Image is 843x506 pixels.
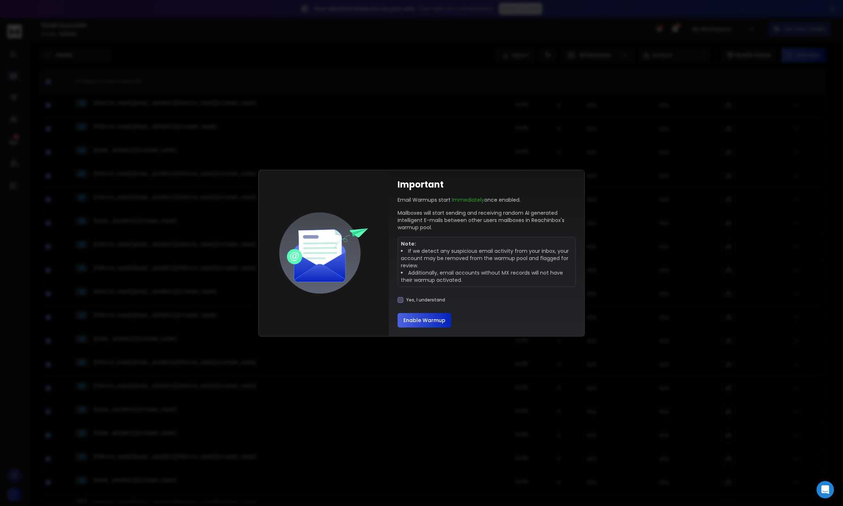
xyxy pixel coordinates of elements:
[452,196,484,203] span: Immediately
[398,196,521,203] p: Email Warmups start once enabled.
[398,179,444,190] h1: Important
[398,313,451,328] button: Enable Warmup
[401,247,572,269] li: If we detect any suspicious email activity from your inbox, your account may be removed from the ...
[401,269,572,284] li: Additionally, email accounts without MX records will not have their warmup activated.
[398,209,576,231] p: Mailboxes will start sending and receiving random AI generated intelligent E-mails between other ...
[817,481,834,498] div: Open Intercom Messenger
[401,240,572,247] p: Note:
[406,297,445,303] label: Yes, I understand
